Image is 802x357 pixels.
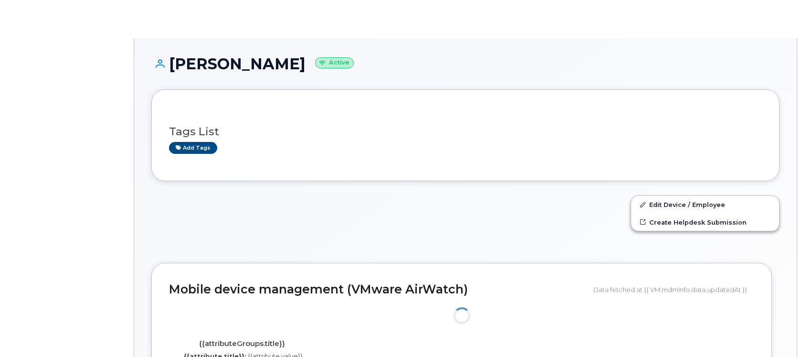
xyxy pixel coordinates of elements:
a: Add tags [169,142,217,154]
a: Edit Device / Employee [631,196,779,213]
h4: {{attributeGroups.title}} [176,340,308,348]
a: Create Helpdesk Submission [631,214,779,231]
h2: Mobile device management (VMware AirWatch) [169,283,586,296]
div: Data fetched at {{ VM.mdmInfo.data.updatedAt }} [593,281,754,299]
h3: Tags List [169,126,762,138]
small: Active [315,57,354,68]
h1: [PERSON_NAME] [151,55,780,72]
